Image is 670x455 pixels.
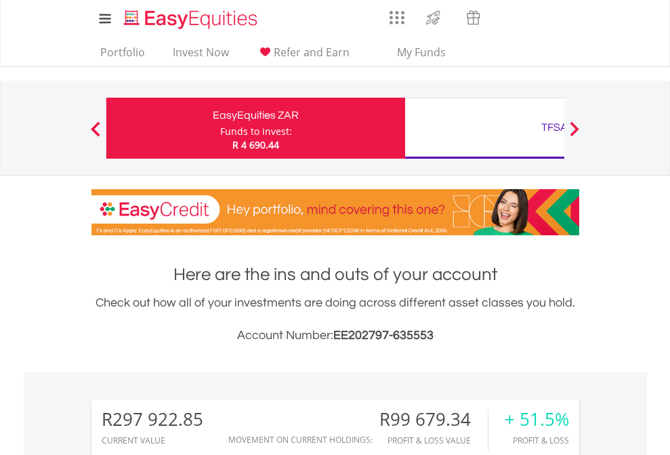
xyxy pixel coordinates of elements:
h1: Here are the ins and outs of your account [91,262,579,287]
span: Refer and Earn [274,45,350,60]
a: Refer and Earn [251,45,355,66]
a: Portfolio [95,45,150,66]
a: My Profile [562,3,597,33]
div: R99 679.34 [379,410,488,429]
a: AppsGrid [381,3,413,25]
img: vouchers-v2.svg [462,7,484,28]
a: Invest Now [167,45,234,66]
div: CURRENT VALUE [102,436,203,445]
span: EE202797-635553 [333,329,434,342]
div: R297 922.85 [102,410,203,429]
div: Movement on Current Holdings: [228,435,373,444]
div: Check out how all of your investments are doing across different asset classes you hold. [91,294,579,345]
img: EasyCredit Promotion Banner [91,189,579,235]
div: + 51.5% [505,410,569,429]
button: Next [561,128,588,142]
span: R 4 690.44 [232,138,279,151]
a: Vouchers [453,3,493,28]
button: Previous [82,128,109,142]
img: thrive-v2.svg [422,7,444,28]
a: FAQ's and Support [528,3,562,31]
h3: Account Number: [91,326,579,345]
img: EasyEquities_Logo.png [121,8,263,31]
div: Profit & Loss [505,436,569,445]
div: EasyEquities ZAR [114,106,397,125]
img: grid-menu-icon.svg [390,10,404,25]
div: Funds to invest: [220,125,292,138]
a: Home page [119,3,263,31]
span: My Funds [377,43,466,61]
a: Notifications [493,3,528,31]
div: Profit & Loss Value [379,436,488,445]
